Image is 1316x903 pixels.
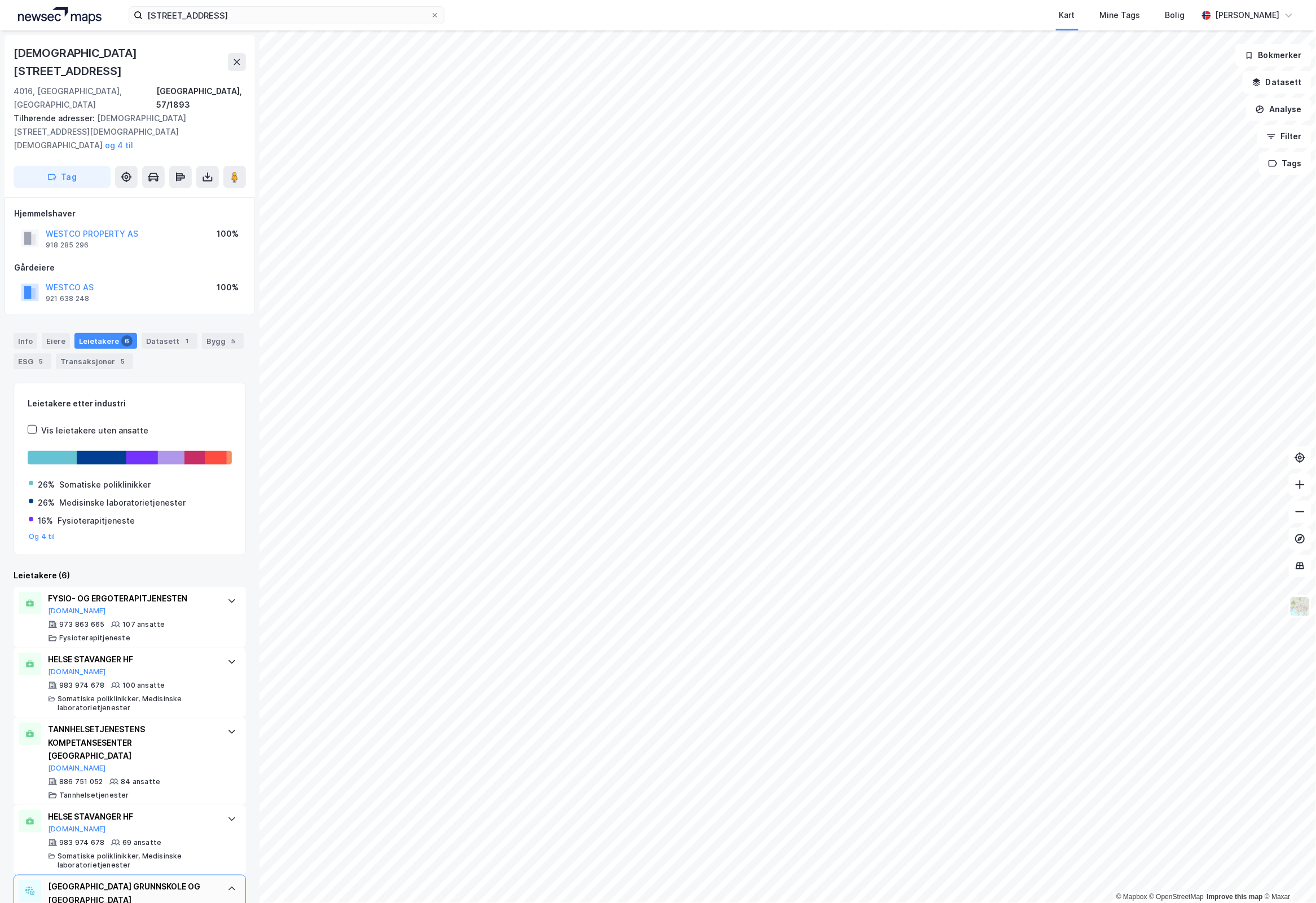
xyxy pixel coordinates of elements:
div: Eiere [42,333,70,349]
div: Tannhelsetjenester [59,791,129,800]
span: Tilhørende adresser: [14,113,97,123]
button: Datasett [1243,71,1311,94]
button: Tag [14,166,111,188]
div: 5 [36,356,47,367]
div: 100% [217,227,239,241]
div: 107 ansatte [122,620,165,629]
div: 886 751 052 [59,777,103,786]
div: 16% [38,514,53,528]
div: 4016, [GEOGRAPHIC_DATA], [GEOGRAPHIC_DATA] [14,85,156,112]
div: Mine Tags [1100,8,1141,22]
a: OpenStreetMap [1150,893,1204,901]
div: Fysioterapitjeneste [59,634,130,643]
div: [GEOGRAPHIC_DATA], 57/1893 [156,85,246,112]
div: 973 863 665 [59,620,104,629]
input: Søk på adresse, matrikkel, gårdeiere, leietakere eller personer [143,7,430,24]
div: 983 974 678 [59,838,104,847]
div: Kart [1059,8,1075,22]
div: Medisinske laboratorietjenester [59,496,186,510]
div: Transaksjoner [56,353,133,369]
button: [DOMAIN_NAME] [48,607,106,616]
a: Mapbox [1116,893,1147,901]
div: 1 [182,335,193,347]
div: 84 ansatte [121,777,160,786]
div: 26% [38,478,55,492]
div: 983 974 678 [59,681,104,690]
div: Datasett [142,333,197,349]
div: 26% [38,496,55,510]
div: 100 ansatte [122,681,165,690]
button: [DOMAIN_NAME] [48,764,106,773]
div: [PERSON_NAME] [1216,8,1280,22]
div: 100% [217,281,239,294]
button: Filter [1257,125,1311,148]
div: HELSE STAVANGER HF [48,810,216,824]
div: Bygg [202,333,244,349]
div: 69 ansatte [122,838,161,847]
div: Fysioterapitjeneste [58,514,135,528]
button: [DOMAIN_NAME] [48,667,106,676]
img: logo.a4113a55bc3d86da70a041830d287a7e.svg [18,7,102,24]
div: FYSIO- OG ERGOTERAPITJENESTEN [48,592,216,605]
div: Somatiske poliklinikker [59,478,151,492]
iframe: Chat Widget [1260,849,1316,903]
div: Leietakere (6) [14,569,246,582]
div: Bolig [1165,8,1185,22]
div: 921 638 248 [46,294,89,303]
img: Z [1289,596,1311,617]
div: Info [14,333,37,349]
div: Hjemmelshaver [14,207,245,220]
a: Improve this map [1207,893,1263,901]
button: Og 4 til [29,532,55,541]
button: Bokmerker [1235,44,1311,67]
div: 6 [121,335,133,347]
div: ESG [14,353,51,369]
div: 918 285 296 [46,241,89,250]
div: [DEMOGRAPHIC_DATA][STREET_ADDRESS][DEMOGRAPHIC_DATA][DEMOGRAPHIC_DATA] [14,112,237,152]
div: 5 [117,356,129,367]
div: Somatiske poliklinikker, Medisinske laboratorietjenester [58,694,216,712]
div: 5 [228,335,239,347]
button: [DOMAIN_NAME] [48,825,106,834]
div: Gårdeiere [14,261,245,275]
div: HELSE STAVANGER HF [48,653,216,666]
div: Kontrollprogram for chat [1260,849,1316,903]
div: Somatiske poliklinikker, Medisinske laboratorietjenester [58,852,216,870]
button: Analyse [1246,98,1311,121]
div: Leietakere etter industri [28,397,232,410]
div: Leietakere [74,333,137,349]
div: [DEMOGRAPHIC_DATA][STREET_ADDRESS] [14,44,228,80]
div: TANNHELSETJENESTENS KOMPETANSESENTER [GEOGRAPHIC_DATA] [48,723,216,763]
button: Tags [1259,152,1311,175]
div: Vis leietakere uten ansatte [41,424,148,437]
